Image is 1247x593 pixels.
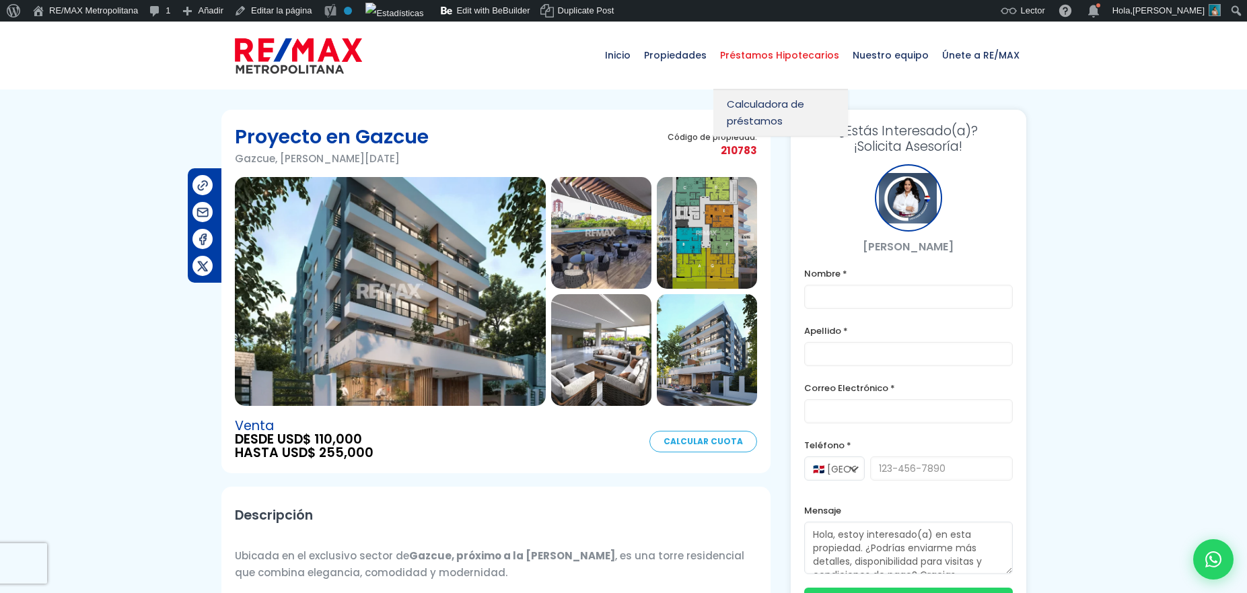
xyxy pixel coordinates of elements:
a: Préstamos Hipotecarios [713,22,846,89]
label: Mensaje [804,502,1013,519]
img: remax-metropolitana-logo [235,36,362,76]
img: Compartir [196,178,210,193]
p: Ubicada en el exclusivo sector de , es una torre residencial que combina elegancia, comodidad y m... [235,547,757,581]
label: Nombre * [804,265,1013,282]
img: Proyecto en Gazcue [551,294,651,406]
img: Visitas de 48 horas. Haz clic para ver más estadísticas del sitio. [365,3,423,24]
a: Calcular Cuota [649,431,757,452]
span: Préstamos Hipotecarios [713,35,846,75]
textarea: Hola, estoy interesado(a) en esta propiedad. ¿Podrías enviarme más detalles, disponibilidad para ... [804,522,1013,574]
p: Gazcue, [PERSON_NAME][DATE] [235,150,429,167]
span: Venta [235,419,373,433]
label: Correo Electrónico * [804,380,1013,396]
img: Compartir [196,205,210,219]
img: Proyecto en Gazcue [657,294,757,406]
img: Compartir [196,259,210,273]
div: Vanesa Perez [875,164,942,232]
div: No indexar [344,7,352,15]
h3: ¡Solicita Asesoría! [804,123,1013,154]
span: Nuestro equipo [846,35,935,75]
h2: Descripción [235,500,757,530]
strong: Gazcue, próximo a la [PERSON_NAME] [409,549,615,563]
span: ¿Estás Interesado(a)? [804,123,1013,139]
a: Calculadora de préstamos [713,89,848,137]
span: [PERSON_NAME] [1133,5,1205,15]
span: Únete a RE/MAX [935,35,1026,75]
label: Teléfono * [804,437,1013,454]
span: Calculadora de préstamos [727,96,834,129]
label: Apellido * [804,322,1013,339]
img: Proyecto en Gazcue [657,177,757,289]
span: Código de propiedad: [668,132,757,142]
img: Proyecto en Gazcue [235,177,546,406]
p: [PERSON_NAME] [804,238,1013,255]
a: Inicio [598,22,637,89]
span: 210783 [668,142,757,159]
a: Nuestro equipo [846,22,935,89]
span: Inicio [598,35,637,75]
a: RE/MAX Metropolitana [235,22,362,89]
input: 123-456-7890 [870,456,1013,481]
h1: Proyecto en Gazcue [235,123,429,150]
a: Propiedades [637,22,713,89]
img: Proyecto en Gazcue [551,177,651,289]
img: Compartir [196,232,210,246]
a: Únete a RE/MAX [935,22,1026,89]
span: Propiedades [637,35,713,75]
span: DESDE USD$ 110,000 [235,433,373,446]
span: HASTA USD$ 255,000 [235,446,373,460]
